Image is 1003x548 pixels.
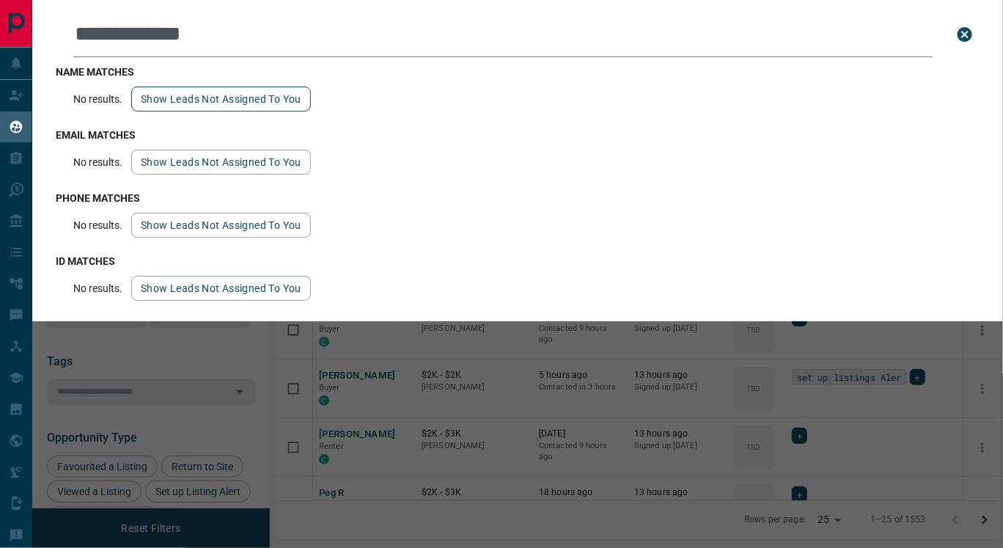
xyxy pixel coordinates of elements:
[56,192,980,204] h3: phone matches
[56,66,980,78] h3: name matches
[73,219,122,231] p: No results.
[950,20,980,49] button: close search bar
[73,93,122,105] p: No results.
[56,255,980,267] h3: id matches
[131,150,311,175] button: show leads not assigned to you
[73,282,122,294] p: No results.
[73,156,122,168] p: No results.
[131,276,311,301] button: show leads not assigned to you
[56,129,980,141] h3: email matches
[131,213,311,238] button: show leads not assigned to you
[131,87,311,112] button: show leads not assigned to you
